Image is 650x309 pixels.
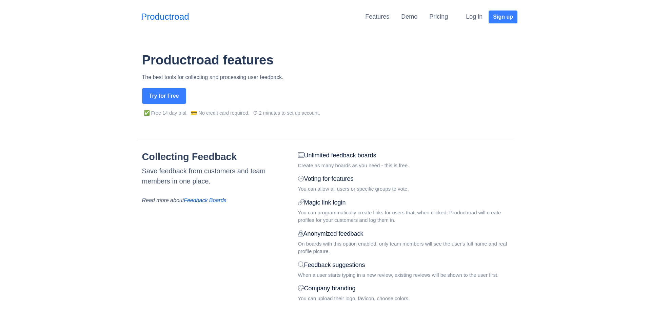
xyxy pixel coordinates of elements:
[401,13,417,20] a: Demo
[184,197,226,203] a: Feedback Boards
[144,110,188,116] span: ✅ Free 14 day trial.
[365,13,389,20] a: Features
[298,174,513,184] div: Voting for features
[298,209,513,224] div: You can programmatically create links for users that, when clicked, Productroad will create profi...
[489,11,517,23] button: Sign up
[142,151,293,163] h2: Collecting Feedback
[298,229,513,238] div: Anonymized feedback
[298,271,513,279] div: When a user starts typing in a new review, existing reviews will be shown to the user first.
[191,110,249,116] span: 💳 No credit card required.
[298,185,513,193] div: You can allow all users or specific groups to vote.
[142,196,285,205] div: Read more about
[298,162,513,170] div: Create as many boards as you need - this is free.
[461,10,487,24] button: Log in
[142,52,513,68] h1: Productroad features
[429,13,448,20] a: Pricing
[142,88,186,104] button: Try for Free
[298,284,513,293] div: Company branding
[141,10,189,23] a: Productroad
[253,110,320,116] span: ⏱ 2 minutes to set up account.
[298,295,513,303] div: You can upload their logo, favicon, choose colors.
[142,73,513,81] p: The best tools for collecting and processing user feedback.
[298,260,513,270] div: Feedback suggestions
[298,198,513,207] div: Magic link login
[298,151,513,160] div: Unlimited feedback boards
[298,240,513,255] div: On boards with this option enabled, only team members will see the user's full name and real prof...
[142,166,285,186] div: Save feedback from customers and team members in one place.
